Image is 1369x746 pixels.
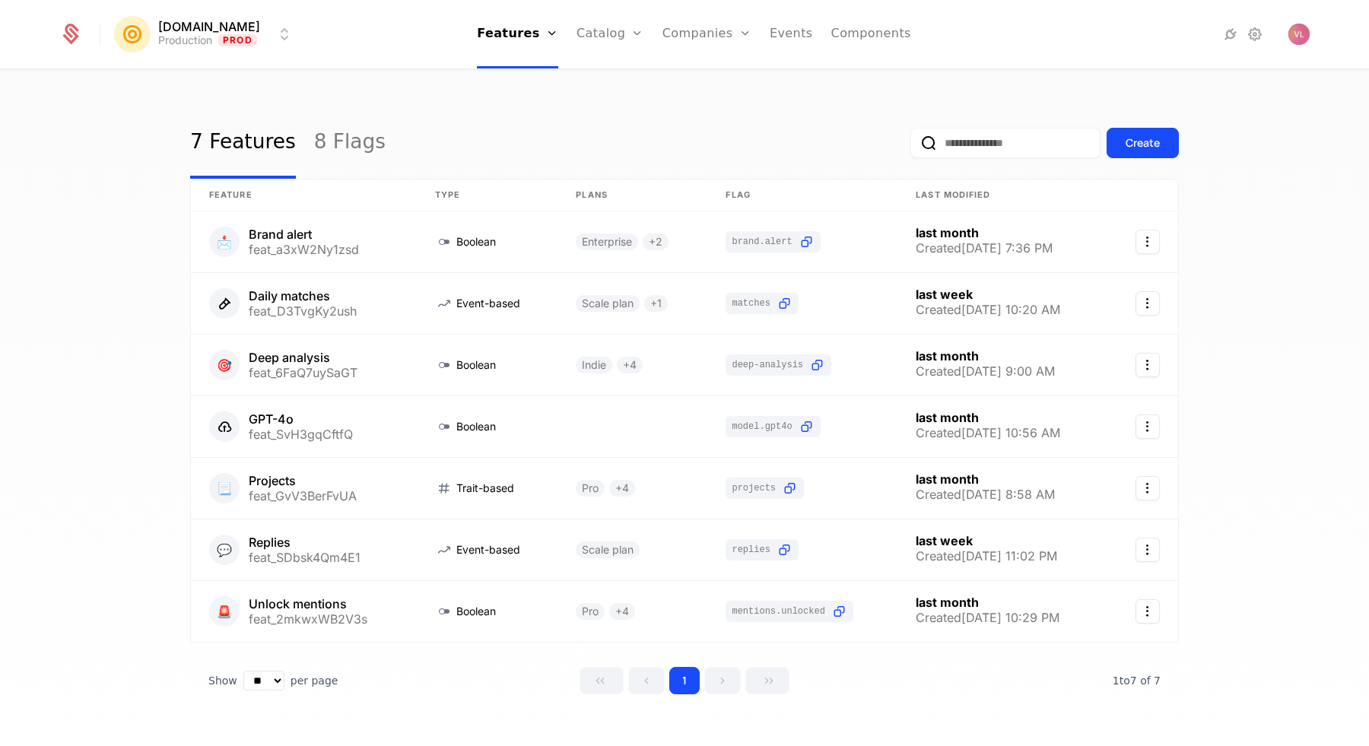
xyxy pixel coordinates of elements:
[291,673,338,688] span: per page
[158,21,260,33] span: [DOMAIN_NAME]
[1221,25,1240,43] a: Integrations
[707,179,897,211] th: Flag
[158,33,212,48] div: Production
[1136,414,1160,439] button: Select action
[557,179,707,211] th: Plans
[1136,230,1160,254] button: Select action
[1136,599,1160,624] button: Select action
[1136,353,1160,377] button: Select action
[1288,24,1310,45] img: Vlad Len
[1107,128,1179,158] button: Create
[243,671,284,690] select: Select page size
[897,179,1107,211] th: Last Modified
[1288,24,1310,45] button: Open user button
[208,673,237,688] span: Show
[1136,538,1160,562] button: Select action
[190,667,1179,694] div: Table pagination
[119,17,294,51] button: Select environment
[190,107,296,179] a: 7 Features
[417,179,558,211] th: Type
[1136,476,1160,500] button: Select action
[1246,25,1264,43] a: Settings
[1113,675,1154,687] span: 1 to 7 of
[704,667,741,694] button: Go to next page
[218,34,257,46] span: Prod
[580,667,624,694] button: Go to first page
[314,107,386,179] a: 8 Flags
[1126,135,1160,151] div: Create
[191,179,417,211] th: Feature
[580,667,789,694] div: Page navigation
[745,667,789,694] button: Go to last page
[669,667,700,694] button: Go to page 1
[114,16,151,52] img: Mention.click
[1136,291,1160,316] button: Select action
[1113,675,1161,687] span: 7
[628,667,665,694] button: Go to previous page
